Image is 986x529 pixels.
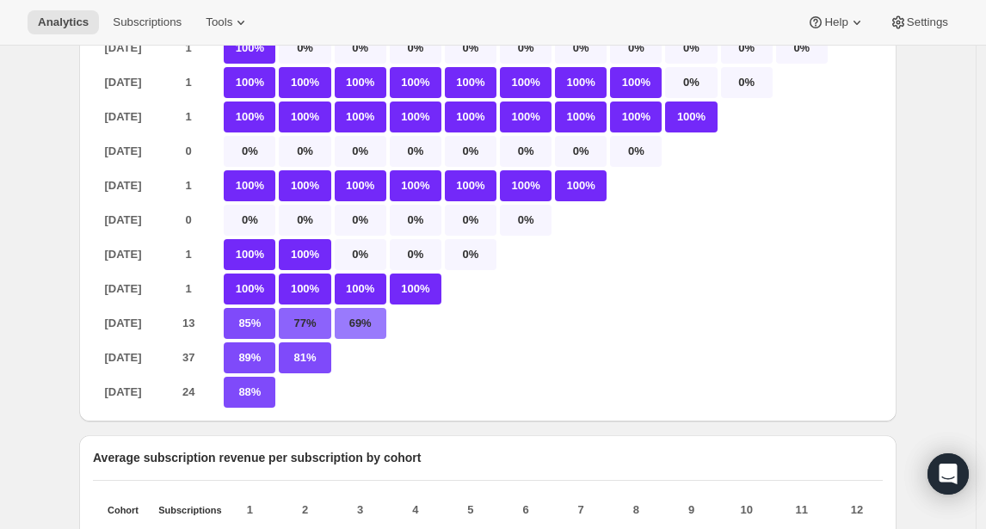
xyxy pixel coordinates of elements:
p: 100% [500,101,552,132]
p: 100% [335,170,386,201]
button: Subscriptions [102,10,192,34]
p: 2 [279,501,330,519]
p: 37 [158,342,219,373]
p: 100% [224,239,275,270]
p: 100% [335,274,386,304]
p: [DATE] [93,342,153,373]
p: 69% [335,308,386,339]
p: 1 [158,274,219,304]
p: 0% [665,67,717,98]
p: 100% [500,170,552,201]
p: 0% [279,136,330,167]
p: 0% [721,33,773,64]
span: Subscriptions [113,15,182,29]
p: 89% [224,342,275,373]
p: 0% [776,33,828,64]
p: 81% [279,342,330,373]
p: 12 [831,501,883,519]
p: 0% [279,33,330,64]
p: 100% [390,274,441,304]
p: 0% [390,33,441,64]
p: 0% [445,33,496,64]
p: 1 [158,239,219,270]
p: 88% [224,377,275,408]
p: 100% [555,101,607,132]
p: 7 [555,501,607,519]
div: Open Intercom Messenger [927,453,969,495]
p: 100% [279,101,330,132]
button: Help [797,10,875,34]
p: 100% [555,67,607,98]
p: 1 [158,67,219,98]
p: [DATE] [93,67,153,98]
p: 9 [665,501,717,519]
p: 100% [390,101,441,132]
p: 77% [279,308,330,339]
p: 0% [445,136,496,167]
p: Cohort [93,505,153,515]
p: 100% [665,101,717,132]
button: Analytics [28,10,99,34]
p: 0% [500,136,552,167]
p: 85% [224,308,275,339]
p: [DATE] [93,377,153,408]
p: 5 [445,501,496,519]
p: 100% [445,67,496,98]
p: 6 [500,501,552,519]
p: [DATE] [93,274,153,304]
button: Settings [879,10,958,34]
p: 10 [721,501,773,519]
p: 1 [158,101,219,132]
p: 0% [610,33,662,64]
p: Subscriptions [158,505,219,515]
p: [DATE] [93,205,153,236]
p: [DATE] [93,33,153,64]
p: 100% [610,67,662,98]
p: [DATE] [93,136,153,167]
span: Tools [206,15,232,29]
p: 24 [158,377,219,408]
p: 0% [555,136,607,167]
p: Average subscription revenue per subscription by cohort [93,449,883,466]
p: 100% [224,33,275,64]
p: 1 [158,170,219,201]
p: 0% [390,239,441,270]
p: 0% [500,205,552,236]
p: 0 [158,205,219,236]
p: [DATE] [93,308,153,339]
p: 0% [721,67,773,98]
p: 100% [445,101,496,132]
p: 3 [335,501,386,519]
p: [DATE] [93,170,153,201]
p: 0% [335,33,386,64]
span: Settings [907,15,948,29]
p: 0 [158,136,219,167]
p: 0% [224,205,275,236]
p: 1 [224,501,275,519]
p: 4 [390,501,441,519]
p: 11 [776,501,828,519]
span: Analytics [38,15,89,29]
p: [DATE] [93,101,153,132]
p: 100% [279,170,330,201]
p: 0% [390,205,441,236]
p: 100% [610,101,662,132]
p: 100% [445,170,496,201]
p: 0% [390,136,441,167]
p: 100% [279,239,330,270]
p: 100% [335,101,386,132]
p: 0% [665,33,717,64]
p: 100% [555,170,607,201]
p: 100% [224,274,275,304]
p: 0% [335,205,386,236]
p: 1 [158,33,219,64]
p: 0% [224,136,275,167]
p: 100% [390,170,441,201]
p: 100% [500,67,552,98]
p: 0% [335,239,386,270]
button: Tools [195,10,260,34]
p: 100% [279,67,330,98]
p: 0% [610,136,662,167]
p: 0% [335,136,386,167]
p: [DATE] [93,239,153,270]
